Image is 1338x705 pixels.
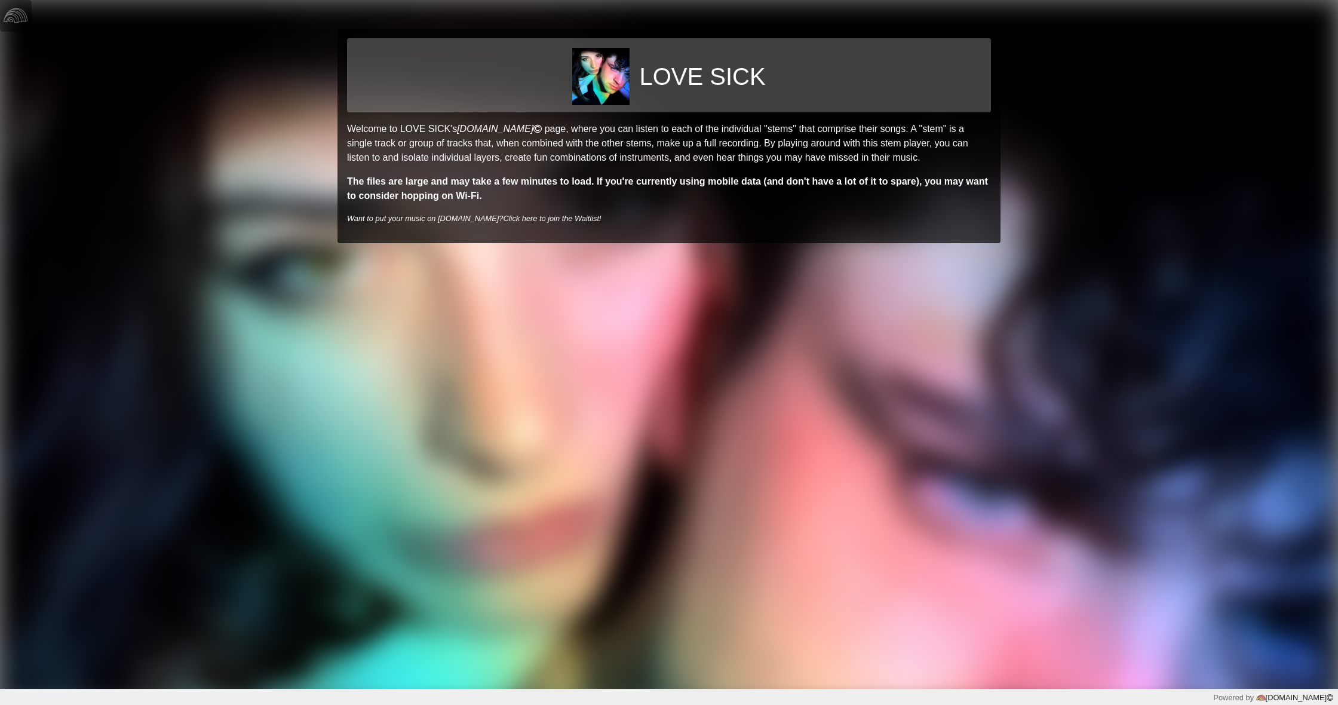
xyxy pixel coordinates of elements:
img: f48080e0e0d03400a5362445fc8a1da2f26fd2dfbe5d272e1562fd72a88ffa3d.jpg [572,48,630,105]
strong: The files are large and may take a few minutes to load. If you're currently using mobile data (an... [347,176,988,201]
p: Welcome to LOVE SICK's page, where you can listen to each of the individual "stems" that comprise... [347,122,991,165]
div: Powered by [1213,692,1333,703]
img: logo-color-e1b8fa5219d03fcd66317c3d3cfaab08a3c62fe3c3b9b34d55d8365b78b1766b.png [1256,693,1266,703]
i: Want to put your music on [DOMAIN_NAME]? [347,214,602,223]
a: [DOMAIN_NAME] [1254,693,1333,702]
img: logo-white-4c48a5e4bebecaebe01ca5a9d34031cfd3d4ef9ae749242e8c4bf12ef99f53e8.png [4,4,27,27]
h1: LOVE SICK [639,62,765,91]
a: [DOMAIN_NAME] [457,124,544,134]
a: Click here to join the Waitlist! [503,214,601,223]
